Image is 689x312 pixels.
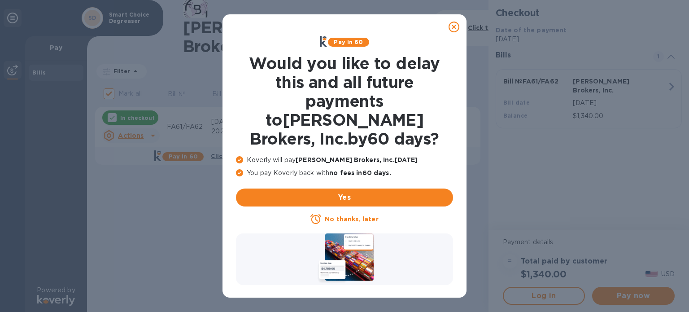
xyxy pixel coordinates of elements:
p: Koverly will pay [236,155,453,165]
h1: Would you like to delay this and all future payments to [PERSON_NAME] Brokers, Inc. by 60 days ? [236,54,453,148]
b: Pay in 60 [334,39,363,45]
u: No thanks, later [325,215,378,223]
span: Yes [243,192,446,203]
p: You pay Koverly back with [236,168,453,178]
button: Yes [236,189,453,207]
b: [PERSON_NAME] Brokers, Inc. [DATE] [296,156,418,163]
b: no fees in 60 days . [329,169,391,176]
